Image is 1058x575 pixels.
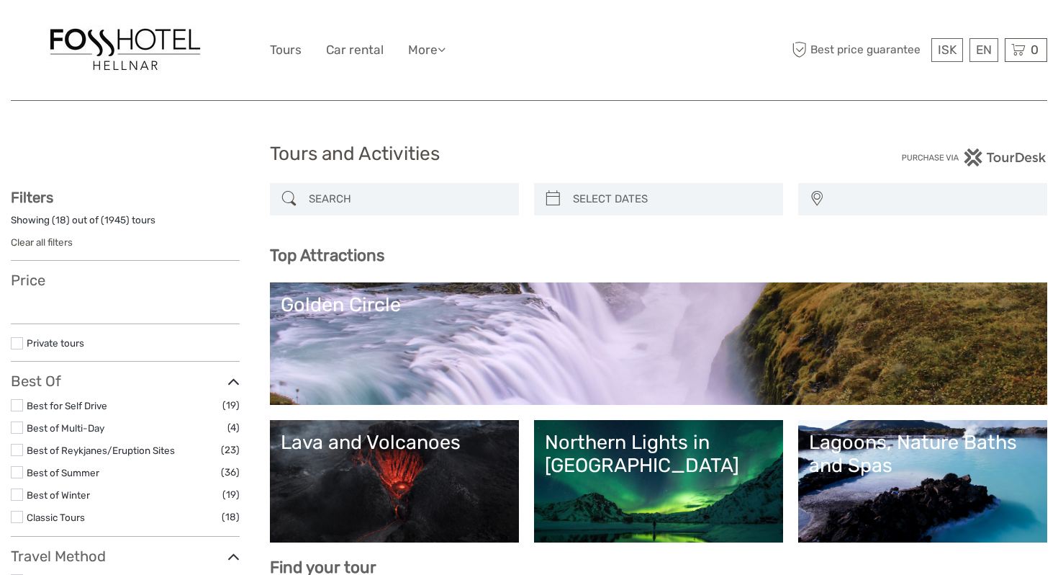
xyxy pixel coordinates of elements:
[809,431,1036,478] div: Lagoons, Nature Baths and Spas
[27,512,85,523] a: Classic Tours
[55,213,66,227] label: 18
[221,464,240,481] span: (36)
[1028,43,1041,57] span: 0
[901,148,1047,166] img: PurchaseViaTourDesk.png
[567,187,776,212] input: SELECT DATES
[303,187,512,212] input: SEARCH
[27,467,99,478] a: Best of Summer
[326,40,384,61] a: Car rental
[281,293,1036,316] div: Golden Circle
[270,40,302,61] a: Tours
[27,422,104,434] a: Best of Multi-Day
[11,189,53,206] strong: Filters
[408,40,446,61] a: More
[938,43,957,57] span: ISK
[270,143,788,166] h1: Tours and Activities
[11,236,73,248] a: Clear all filters
[809,431,1036,532] a: Lagoons, Nature Baths and Spas
[221,442,240,458] span: (23)
[104,213,126,227] label: 1945
[11,548,240,565] h3: Travel Method
[27,400,107,411] a: Best for Self Drive
[788,38,928,62] span: Best price guarantee
[281,293,1036,394] a: Golden Circle
[270,246,384,265] b: Top Attractions
[222,486,240,503] span: (19)
[11,373,240,390] h3: Best Of
[46,25,204,75] img: 1555-dd548db8-e91e-4910-abff-7f063671136d_logo_big.jpg
[545,431,772,532] a: Northern Lights in [GEOGRAPHIC_DATA]
[222,397,240,414] span: (19)
[27,445,175,456] a: Best of Reykjanes/Eruption Sites
[222,509,240,525] span: (18)
[11,272,240,289] h3: Price
[969,38,998,62] div: EN
[227,419,240,436] span: (4)
[281,431,508,454] div: Lava and Volcanoes
[27,337,84,349] a: Private tours
[27,489,90,501] a: Best of Winter
[11,213,240,236] div: Showing ( ) out of ( ) tours
[281,431,508,532] a: Lava and Volcanoes
[545,431,772,478] div: Northern Lights in [GEOGRAPHIC_DATA]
